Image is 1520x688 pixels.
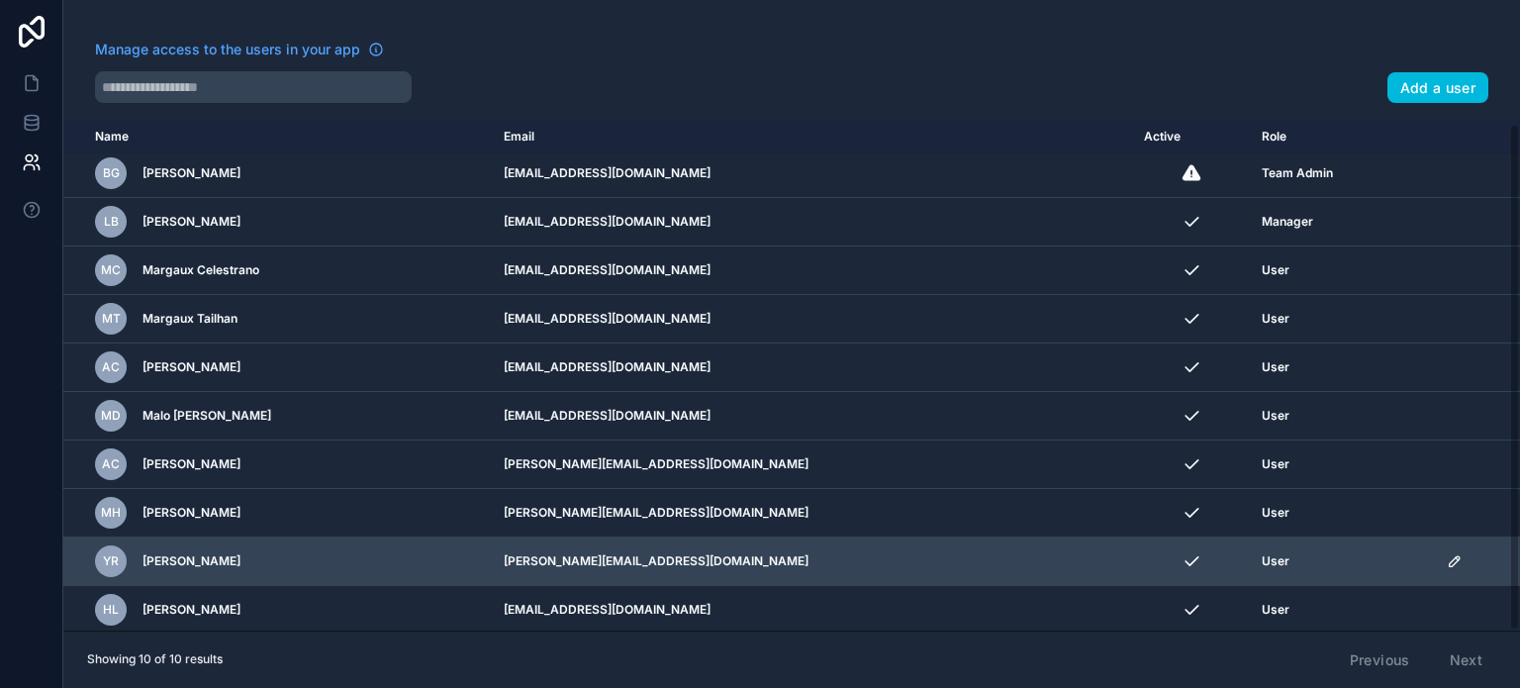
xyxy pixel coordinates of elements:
td: [EMAIL_ADDRESS][DOMAIN_NAME] [492,344,1132,392]
span: YR [103,553,119,569]
button: Add a user [1387,72,1489,104]
span: User [1262,505,1289,521]
td: [EMAIL_ADDRESS][DOMAIN_NAME] [492,198,1132,246]
span: MC [101,262,121,278]
div: scrollable content [63,119,1520,631]
td: [PERSON_NAME][EMAIL_ADDRESS][DOMAIN_NAME] [492,441,1132,489]
span: [PERSON_NAME] [142,553,240,569]
td: [EMAIL_ADDRESS][DOMAIN_NAME] [492,586,1132,635]
span: Manage access to the users in your app [95,40,360,59]
span: MT [102,311,121,327]
span: [PERSON_NAME] [142,165,240,181]
span: Margaux Celestrano [142,262,259,278]
th: Email [492,119,1132,155]
span: Manager [1262,214,1313,230]
th: Role [1250,119,1435,155]
span: User [1262,456,1289,472]
span: [PERSON_NAME] [142,602,240,618]
span: User [1262,553,1289,569]
span: [PERSON_NAME] [142,359,240,375]
td: [PERSON_NAME][EMAIL_ADDRESS][DOMAIN_NAME] [492,538,1132,586]
span: MH [101,505,121,521]
span: Team Admin [1262,165,1333,181]
span: Showing 10 of 10 results [87,651,223,667]
td: [EMAIL_ADDRESS][DOMAIN_NAME] [492,392,1132,441]
span: AC [102,359,120,375]
span: LB [104,214,119,230]
span: Md [101,408,121,424]
span: User [1262,262,1289,278]
th: Active [1132,119,1250,155]
span: User [1262,602,1289,618]
td: [EMAIL_ADDRESS][DOMAIN_NAME] [492,246,1132,295]
span: [PERSON_NAME] [142,214,240,230]
span: Margaux Tailhan [142,311,237,327]
span: BG [103,165,120,181]
td: [EMAIL_ADDRESS][DOMAIN_NAME] [492,295,1132,344]
a: Manage access to the users in your app [95,40,384,59]
td: [EMAIL_ADDRESS][DOMAIN_NAME] [492,149,1132,198]
span: User [1262,359,1289,375]
td: [PERSON_NAME][EMAIL_ADDRESS][DOMAIN_NAME] [492,489,1132,538]
th: Name [63,119,492,155]
span: User [1262,311,1289,327]
span: [PERSON_NAME] [142,505,240,521]
span: HL [103,602,119,618]
span: User [1262,408,1289,424]
span: Malo [PERSON_NAME] [142,408,271,424]
span: [PERSON_NAME] [142,456,240,472]
span: AC [102,456,120,472]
